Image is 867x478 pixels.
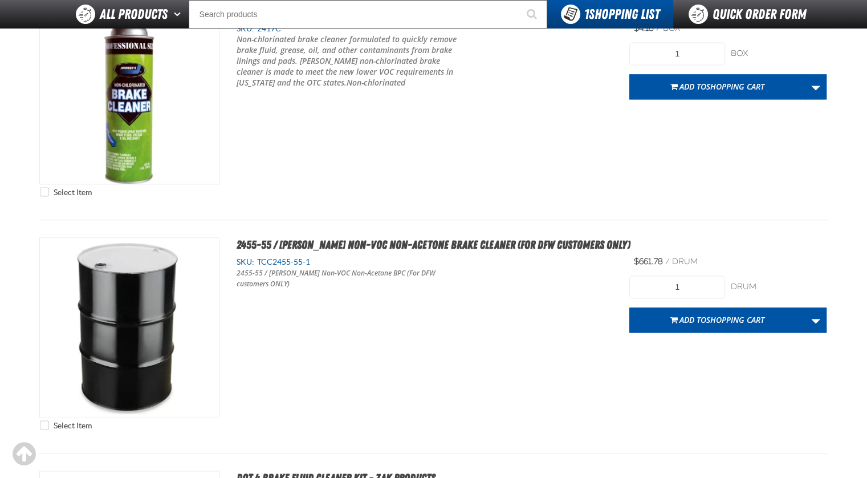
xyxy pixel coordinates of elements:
[40,187,49,196] input: Select Item
[40,238,219,417] img: 2455-55 / Johnsen's Non-VOC Non-Acetone Brake Cleaner (For DFW customers ONLY)
[629,74,805,99] button: Add toShopping Cart
[237,268,435,289] span: 2455-55 / [PERSON_NAME] Non-VOC Non-Acetone BPC (For DFW customers ONLY)
[629,276,725,298] input: Product Quantity
[584,6,589,22] strong: 1
[706,81,764,92] span: Shopping Cart
[584,6,660,22] span: Shopping List
[40,238,219,417] : View Details of the 2455-55 / Johnsen's Non-VOC Non-Acetone Brake Cleaner (For DFW customers ONLY)
[40,5,219,184] : View Details of the Johnsen's Carb Compliant Non-Chlorinated Brake Parts Cleaner
[629,307,805,333] button: Add toShopping Cart
[706,314,764,325] span: Shopping Cart
[40,5,219,184] img: Johnsen's Carb Compliant Non-Chlorinated Brake Parts Cleaner
[100,4,168,25] span: All Products
[629,42,725,65] input: Product Quantity
[665,257,670,266] span: /
[731,48,827,59] div: box
[237,238,630,252] a: 2455-55 / [PERSON_NAME] Non-VOC Non-Acetone Brake Cleaner (For DFW customers ONLY)
[40,420,49,430] input: Select Item
[254,257,310,266] span: TCC2455-55-1
[805,74,827,99] a: More Actions
[254,24,281,33] span: 2417C
[805,307,827,333] a: More Actions
[237,23,613,34] div: SKU:
[679,314,764,325] span: Add to
[672,257,698,266] span: drum
[731,282,827,293] div: drum
[237,34,462,88] p: Non-chlorinated brake cleaner formulated to quickly remove brake fluid, grease, oil, and other co...
[634,257,663,266] span: $661.78
[237,257,613,268] div: SKU:
[11,441,36,467] div: Scroll to the top
[40,420,92,431] label: Select Item
[40,187,92,198] label: Select Item
[679,81,764,92] span: Add to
